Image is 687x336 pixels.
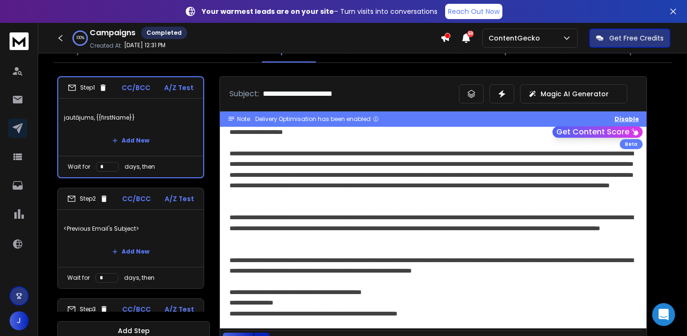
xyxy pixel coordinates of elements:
p: Subject: [229,88,259,100]
p: jautājums, {{firstName}} [64,104,198,131]
p: CC/BCC [122,83,150,92]
p: – Turn visits into conversations [202,7,437,16]
p: ContentGecko [489,33,544,43]
a: Reach Out Now [445,4,502,19]
button: Add New [104,131,157,150]
p: Reach Out Now [448,7,500,16]
div: Delivery Optimisation has been enabled [255,115,379,123]
button: Magic AI Generator [520,84,627,103]
div: Step 3 [67,305,108,314]
div: Beta [620,139,643,149]
strong: Your warmest leads are on your site [202,7,334,16]
p: A/Z Test [165,194,194,204]
p: Wait for [67,274,90,282]
p: CC/BCC [122,305,151,314]
div: Step 1 [68,83,107,92]
div: Open Intercom Messenger [652,303,675,326]
button: Disable [614,115,639,123]
button: Add New [104,242,157,261]
p: Magic AI Generator [541,89,609,99]
p: Created At: [90,42,122,50]
p: A/Z Test [165,305,194,314]
img: logo [10,32,29,50]
button: J [10,311,29,330]
li: Step1CC/BCCA/Z Testjautājums, {{firstName}}Add NewWait fordays, then [57,76,204,178]
p: A/Z Test [164,83,194,92]
div: Completed [141,27,187,39]
span: Note: [237,115,251,123]
p: CC/BCC [122,194,151,204]
p: 100 % [76,35,84,41]
button: Get Content Score [552,126,643,138]
p: days, then [124,274,155,282]
p: Wait for [68,163,90,171]
button: Get Free Credits [589,29,670,48]
p: Get Free Credits [609,33,664,43]
h1: Campaigns [90,27,135,39]
div: Step 2 [67,194,108,203]
p: [DATE] 12:31 PM [124,41,166,49]
span: 50 [467,31,474,37]
p: days, then [125,163,155,171]
li: Step2CC/BCCA/Z Test<Previous Email's Subject>Add NewWait fordays, then [57,188,204,289]
p: <Previous Email's Subject> [63,215,198,242]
